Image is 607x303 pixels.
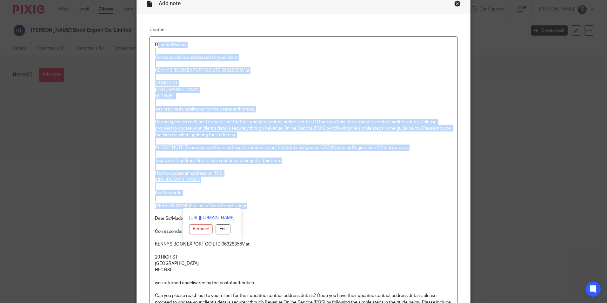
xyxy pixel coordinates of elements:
[216,224,230,234] button: Edit
[454,0,461,7] div: Close this dialog window
[189,215,235,221] a: [URL][DOMAIN_NAME]
[155,178,200,182] a: [URL][DOMAIN_NAME]
[150,27,457,33] label: Content
[155,42,452,209] p: Dear Sir/Madam Correspondence addressed to your client KENNYS BOOK EXPORT CO LTD 06328356V at 20 ...
[159,1,181,6] span: Add note
[189,224,213,234] button: Remove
